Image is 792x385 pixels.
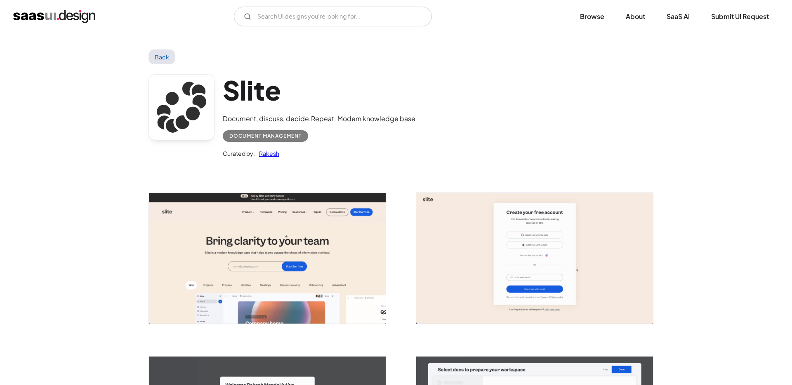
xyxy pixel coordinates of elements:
a: Back [148,49,175,64]
img: 64155cfda3139e2295d1c412_Slite%20%E2%80%93%20Your%20Modern%20Knowledge%20Base%20-%20Create%20free... [416,193,653,324]
a: Submit UI Request [701,7,779,26]
div: Document, discuss, decide.Repeat. Modern knowledge base [223,114,415,124]
a: home [13,10,95,23]
a: About [616,7,655,26]
a: Browse [570,7,614,26]
a: open lightbox [416,193,653,324]
a: open lightbox [149,193,386,324]
img: 64155cfdfbe89ff3d499c4bd_Slite%20%E2%80%93%20Your%20Modern%20Knowledge%20Base%20-%20Home%20Page.png [149,193,386,324]
div: Curated by: [223,148,255,158]
a: Rakesh [255,148,279,158]
form: Email Form [234,7,432,26]
input: Search UI designs you're looking for... [234,7,432,26]
h1: Slite [223,74,415,106]
a: SaaS Ai [657,7,700,26]
div: Document Management [229,131,302,141]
